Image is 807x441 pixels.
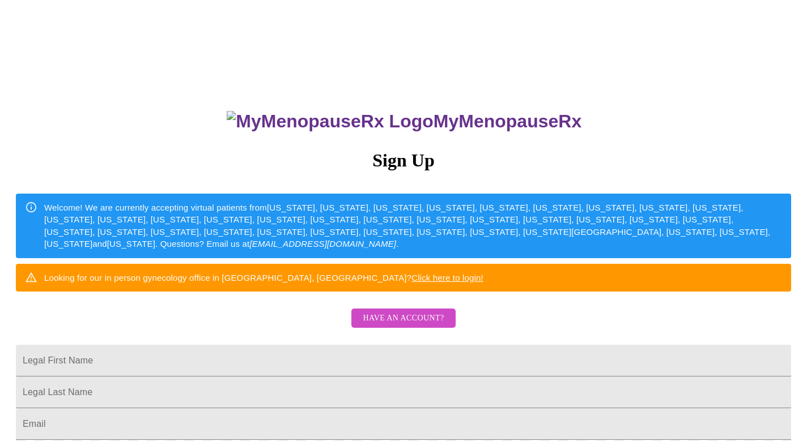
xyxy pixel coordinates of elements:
[227,111,433,132] img: MyMenopauseRx Logo
[44,197,782,255] div: Welcome! We are currently accepting virtual patients from [US_STATE], [US_STATE], [US_STATE], [US...
[411,273,483,282] a: Click here to login!
[363,311,444,326] span: Have an account?
[16,150,791,171] h3: Sign Up
[351,309,455,328] button: Have an account?
[249,239,396,249] em: [EMAIL_ADDRESS][DOMAIN_NAME]
[18,111,792,132] h3: MyMenopauseRx
[349,321,458,331] a: Have an account?
[44,267,483,288] div: Looking for our in person gynecology office in [GEOGRAPHIC_DATA], [GEOGRAPHIC_DATA]?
